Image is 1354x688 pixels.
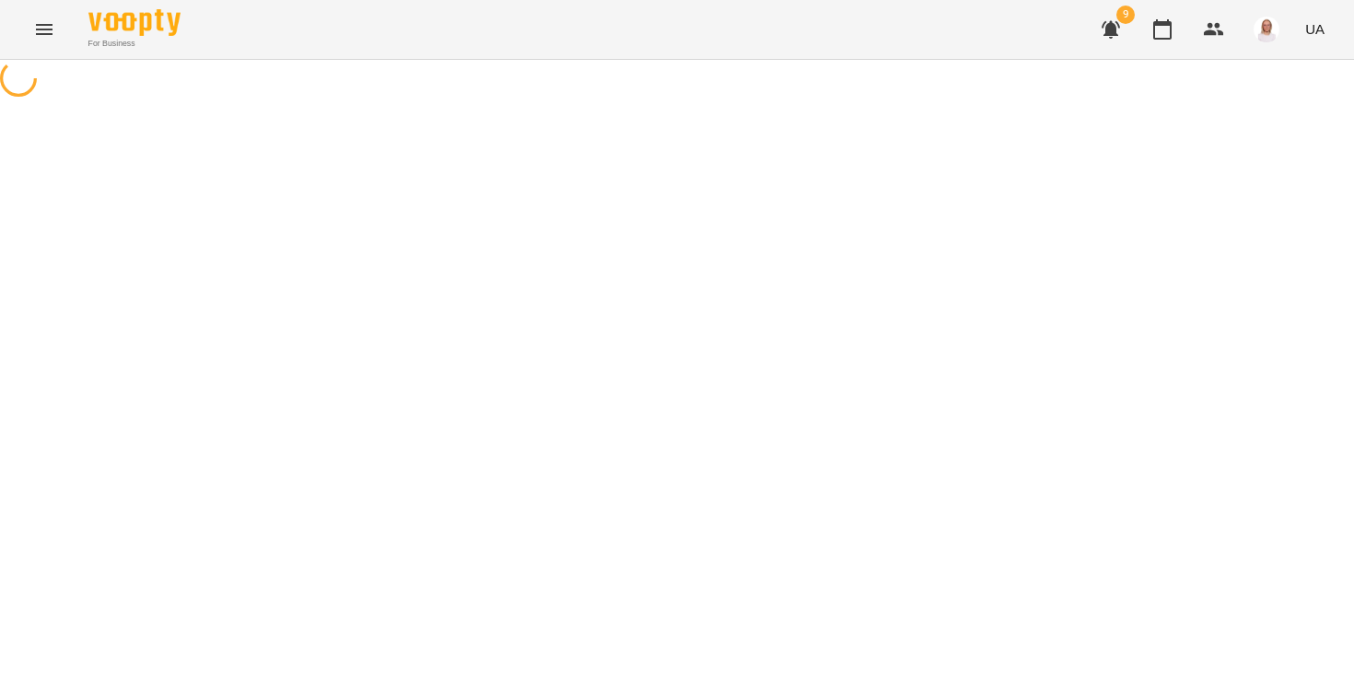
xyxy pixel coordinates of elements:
[22,7,66,52] button: Menu
[1116,6,1135,24] span: 9
[1298,12,1332,46] button: UA
[1305,19,1325,39] span: UA
[1254,17,1279,42] img: 7b3448e7bfbed3bd7cdba0ed84700e25.png
[88,9,181,36] img: Voopty Logo
[88,38,181,50] span: For Business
